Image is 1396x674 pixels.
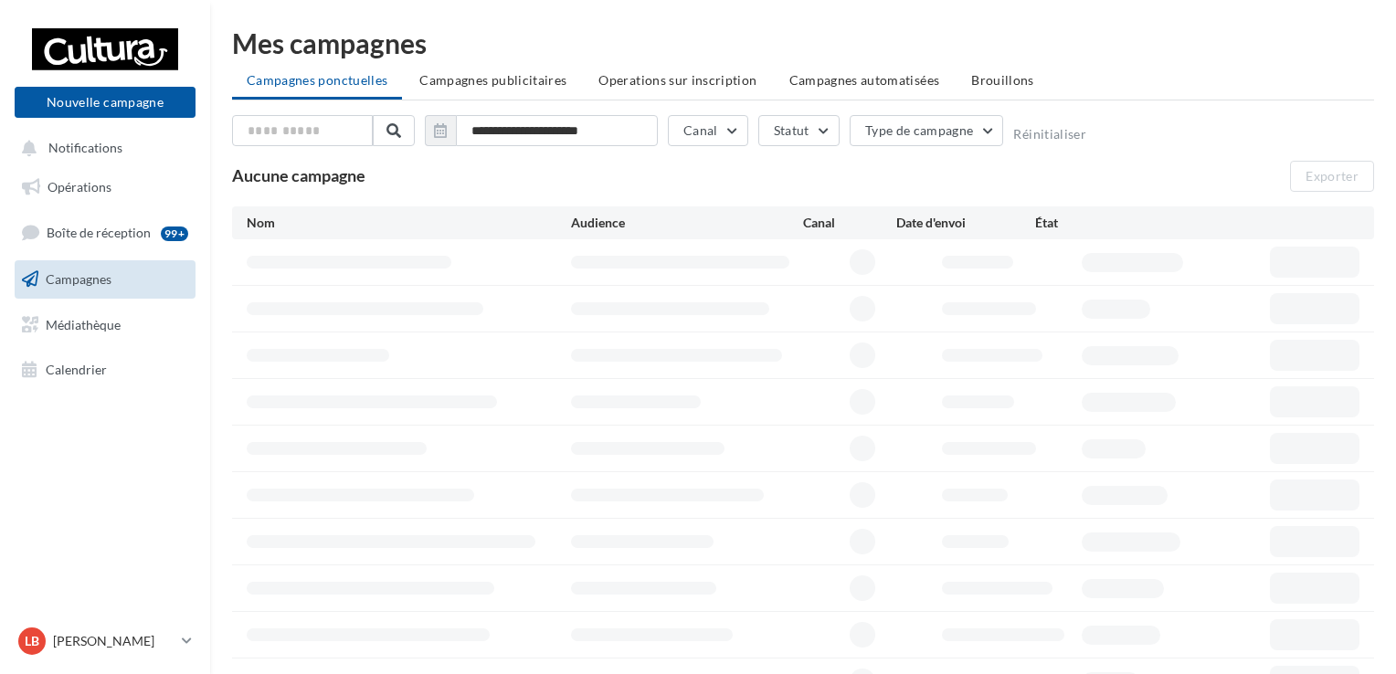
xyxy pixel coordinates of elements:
[46,316,121,332] span: Médiathèque
[15,624,196,658] a: LB [PERSON_NAME]
[11,306,199,344] a: Médiathèque
[11,168,199,206] a: Opérations
[232,165,365,185] span: Aucune campagne
[48,141,122,156] span: Notifications
[46,271,111,287] span: Campagnes
[850,115,1004,146] button: Type de campagne
[11,351,199,389] a: Calendrier
[11,260,199,299] a: Campagnes
[48,179,111,195] span: Opérations
[15,87,196,118] button: Nouvelle campagne
[47,225,151,240] span: Boîte de réception
[25,632,39,650] span: LB
[971,72,1034,88] span: Brouillons
[758,115,840,146] button: Statut
[11,213,199,252] a: Boîte de réception99+
[419,72,566,88] span: Campagnes publicitaires
[53,632,174,650] p: [PERSON_NAME]
[803,214,896,232] div: Canal
[598,72,756,88] span: Operations sur inscription
[161,226,188,241] div: 99+
[896,214,1035,232] div: Date d'envoi
[247,214,571,232] div: Nom
[789,72,940,88] span: Campagnes automatisées
[232,29,1374,57] div: Mes campagnes
[1013,127,1086,142] button: Réinitialiser
[1290,161,1374,192] button: Exporter
[1035,214,1174,232] div: État
[571,214,803,232] div: Audience
[46,362,107,377] span: Calendrier
[668,115,748,146] button: Canal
